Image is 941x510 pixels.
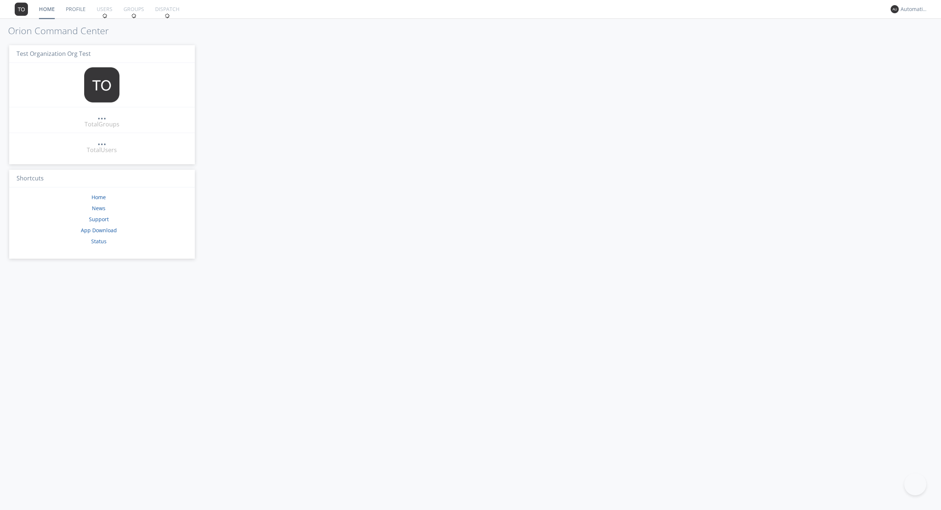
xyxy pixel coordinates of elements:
[97,112,106,119] div: ...
[97,137,106,145] div: ...
[91,238,107,245] a: Status
[85,120,119,129] div: Total Groups
[9,170,195,188] h3: Shortcuts
[131,13,136,18] img: spin.svg
[165,13,170,18] img: spin.svg
[97,112,106,120] a: ...
[89,216,109,223] a: Support
[15,3,28,16] img: 373638.png
[97,137,106,146] a: ...
[904,473,926,495] iframe: Toggle Customer Support
[901,6,928,13] div: Automation+0004
[81,227,117,234] a: App Download
[92,205,105,212] a: News
[87,146,117,154] div: Total Users
[102,13,107,18] img: spin.svg
[17,50,91,58] span: Test Organization Org Test
[84,67,119,103] img: 373638.png
[891,5,899,13] img: 373638.png
[92,194,106,201] a: Home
